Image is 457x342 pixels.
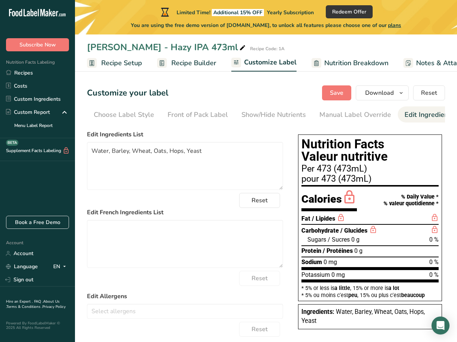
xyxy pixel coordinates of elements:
button: Redeem Offer [326,5,373,18]
span: 0 mg [324,258,337,266]
span: Reset [252,325,268,334]
span: Recipe Setup [101,58,142,68]
span: Water, Barley, Wheat, Oats, Hops, Yeast [301,308,425,325]
button: Reset [239,193,280,208]
div: [PERSON_NAME] - Hazy IPA 473ml [87,40,247,54]
button: Reset [413,85,445,100]
span: Sodium [301,258,322,266]
span: / Lipides [312,215,335,222]
div: Show/Hide Nutrients [241,110,306,120]
span: a lot [388,285,399,291]
div: Custom Report [6,108,50,116]
button: Reset [239,271,280,286]
div: Calories [301,190,357,211]
a: FAQ . [34,299,43,304]
a: Privacy Policy [42,304,66,309]
a: Recipe Setup [87,55,142,72]
a: Hire an Expert . [6,299,33,304]
span: Fat [301,215,310,222]
button: Subscribe Now [6,38,69,51]
span: 0 g [351,236,360,243]
input: Select allergens [87,305,283,317]
div: Choose Label Style [94,110,154,120]
span: 0 mg [331,271,345,278]
a: Customize Label [231,54,297,72]
div: Limited Time! [159,7,314,16]
section: * 5% or less is , 15% or more is [301,282,439,298]
div: BETA [6,140,18,146]
div: Manual Label Override [319,110,391,120]
h1: Customize your label [87,87,168,99]
label: Edit Ingredients List [87,130,283,139]
span: Reset [252,196,268,205]
div: Recipe Code: 1A [250,45,285,52]
span: Subscribe Now [19,41,56,49]
div: pour 473 (473mL) [301,175,439,184]
span: / Protéines [323,247,353,254]
span: Redeem Offer [332,8,366,16]
a: Language [6,260,38,273]
button: Save [322,85,351,100]
span: 0 % [429,236,439,243]
span: Carbohydrate [301,227,339,234]
span: peu [348,292,357,298]
span: 0 % [429,271,439,278]
span: Save [330,88,343,97]
h1: Nutrition Facts Valeur nutritive [301,138,439,163]
div: Open Intercom Messenger [432,317,450,335]
div: Per 473 (473mL) [301,164,439,173]
span: Protein [301,247,321,254]
label: Edit Allergens [87,292,283,301]
span: Sugars [307,236,326,243]
button: Download [356,85,409,100]
span: Ingredients: [301,308,334,315]
div: % Daily Value * % valeur quotidienne * [384,194,439,207]
a: Terms & Conditions . [6,304,42,309]
div: EN [53,262,69,271]
span: Recipe Builder [171,58,216,68]
span: Reset [252,274,268,283]
span: Reset [421,88,437,97]
span: Download [365,88,394,97]
a: Book a Free Demo [6,216,69,229]
span: 0 g [354,247,363,254]
div: * 5% ou moins c’est , 15% ou plus c’est [301,293,439,298]
span: Customize Label [244,57,297,67]
span: plans [388,22,401,29]
span: Yearly Subscription [267,9,314,16]
span: Additional 15% OFF [212,9,264,16]
span: / Glucides [340,227,367,234]
label: Edit French Ingredients List [87,208,283,217]
a: About Us . [6,299,60,309]
a: Nutrition Breakdown [312,55,388,72]
button: Reset [239,322,280,337]
span: Potassium [301,271,330,278]
span: a little [334,285,350,291]
a: Recipe Builder [157,55,216,72]
span: beaucoup [401,292,425,298]
div: Front of Pack Label [168,110,228,120]
span: Nutrition Breakdown [324,58,388,68]
span: / Sucres [328,236,350,243]
div: Powered By FoodLabelMaker © 2025 All Rights Reserved [6,321,69,330]
span: You are using the free demo version of [DOMAIN_NAME], to unlock all features please choose one of... [131,21,401,29]
span: 0 % [429,258,439,266]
